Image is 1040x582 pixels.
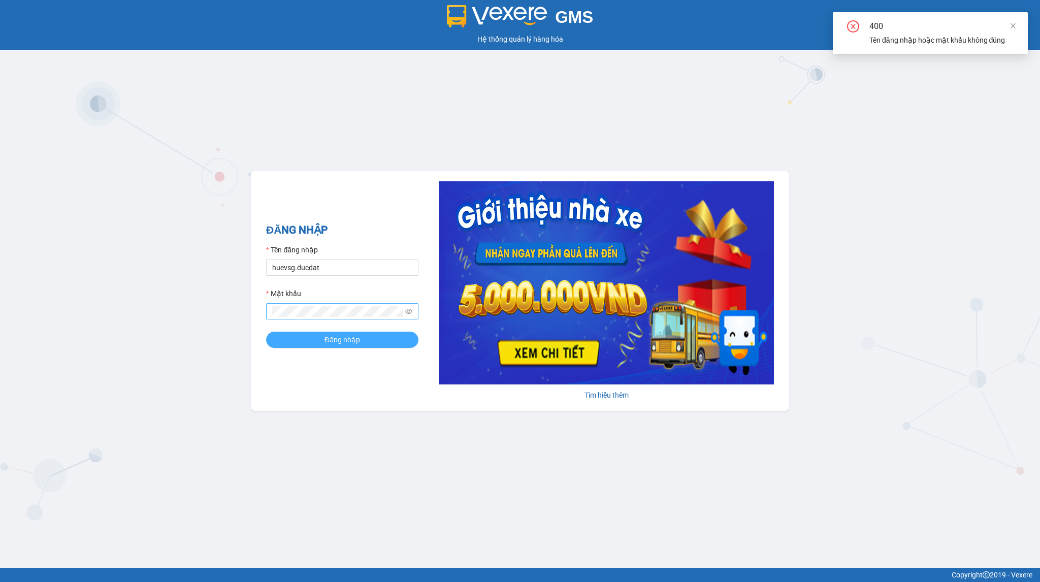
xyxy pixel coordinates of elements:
[1010,22,1017,29] span: close
[405,308,412,315] span: eye
[266,288,301,299] label: Mật khẩu
[8,569,1032,580] div: Copyright 2019 - Vexere
[439,181,774,384] img: banner-0
[983,571,990,578] span: copyright
[869,20,1016,33] div: 400
[266,260,418,276] input: Tên đăng nhập
[266,244,318,255] label: Tên đăng nhập
[266,222,418,239] h2: ĐĂNG NHẬP
[439,390,774,401] div: Tìm hiểu thêm
[266,332,418,348] button: Đăng nhập
[847,20,859,35] span: close-circle
[272,306,403,317] input: Mật khẩu
[324,334,360,345] span: Đăng nhập
[447,15,594,23] a: GMS
[869,35,1016,46] div: Tên đăng nhập hoặc mật khẩu không đúng
[555,8,593,26] span: GMS
[447,5,547,27] img: logo 2
[3,34,1037,45] div: Hệ thống quản lý hàng hóa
